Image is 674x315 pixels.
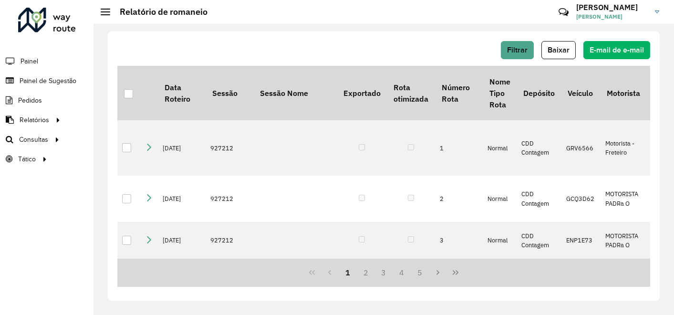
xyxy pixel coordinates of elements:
[435,66,483,120] th: Número Rota
[517,222,561,259] td: CDD Contagem
[435,176,483,222] td: 2
[590,46,644,54] span: E-mail de e-mail
[561,120,601,176] td: GRV6566
[20,76,76,86] span: Painel de Sugestão
[483,222,517,259] td: Normal
[553,2,574,22] a: Contato Rápido
[21,56,38,66] span: Painel
[601,176,657,222] td: MOTORISTA PADRa O
[206,66,253,120] th: Sessão
[158,176,206,222] td: [DATE]
[483,120,517,176] td: Normal
[393,263,411,282] button: 4
[561,222,601,259] td: ENP1E73
[501,41,534,59] button: Filtrar
[483,176,517,222] td: Normal
[601,120,657,176] td: Motorista - Freteiro
[435,222,483,259] td: 3
[548,46,570,54] span: Baixar
[541,41,576,59] button: Baixar
[206,222,253,259] td: 927212
[517,176,561,222] td: CDD Contagem
[517,120,561,176] td: CDD Contagem
[507,46,528,54] span: Filtrar
[411,263,429,282] button: 5
[583,41,650,59] button: E-mail de e-mail
[110,7,207,17] h2: Relatório de romaneio
[337,66,387,120] th: Exportado
[339,263,357,282] button: 1
[18,95,42,105] span: Pedidos
[206,120,253,176] td: 927212
[357,263,375,282] button: 2
[601,222,657,259] td: MOTORISTA PADRa O
[517,66,561,120] th: Depósito
[576,12,648,21] span: [PERSON_NAME]
[601,66,657,120] th: Motorista
[158,120,206,176] td: [DATE]
[253,66,337,120] th: Sessão Nome
[206,176,253,222] td: 927212
[18,154,36,164] span: Tático
[158,66,206,120] th: Data Roteiro
[19,135,48,145] span: Consultas
[387,66,435,120] th: Rota otimizada
[576,3,648,12] h3: [PERSON_NAME]
[375,263,393,282] button: 3
[561,176,601,222] td: GCQ3D62
[429,263,447,282] button: Próxima Página
[561,66,601,120] th: Veículo
[435,120,483,176] td: 1
[483,66,517,120] th: Nome Tipo Rota
[158,222,206,259] td: [DATE]
[20,115,49,125] span: Relatórios
[446,263,465,282] button: Última página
